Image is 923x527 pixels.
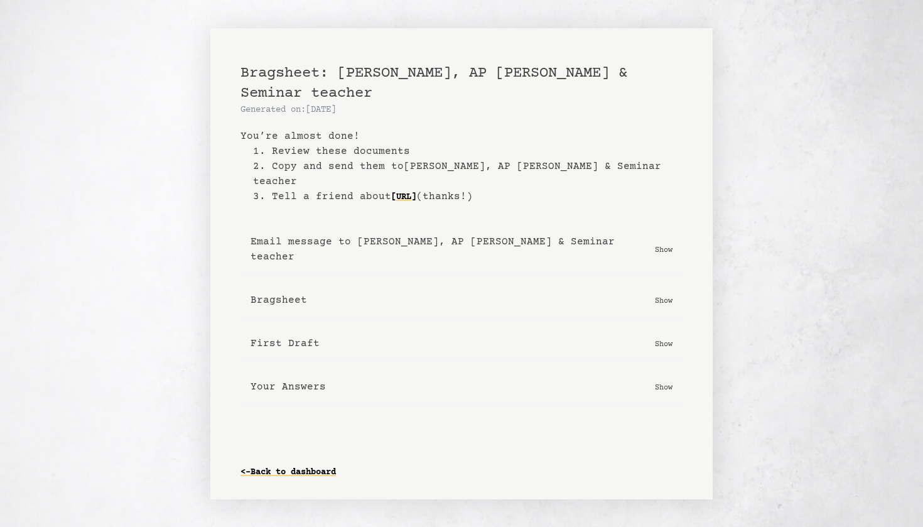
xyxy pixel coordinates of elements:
[655,381,672,393] p: Show
[655,294,672,307] p: Show
[391,187,416,207] a: [URL]
[240,283,683,318] button: Bragsheet Show
[253,189,683,204] li: 3. Tell a friend about (thanks!)
[240,129,683,144] b: You’re almost done!
[240,224,683,275] button: Email message to [PERSON_NAME], AP [PERSON_NAME] & Seminar teacher Show
[253,159,683,189] li: 2. Copy and send them to [PERSON_NAME], AP [PERSON_NAME] & Seminar teacher
[240,65,627,102] span: Bragsheet: [PERSON_NAME], AP [PERSON_NAME] & Seminar teacher
[240,104,683,116] p: Generated on: [DATE]
[251,336,320,351] b: First Draft
[253,144,683,159] li: 1. Review these documents
[240,369,683,405] button: Your Answers Show
[655,243,672,256] p: Show
[240,462,336,482] a: <-Back to dashboard
[251,379,326,394] b: Your Answers
[240,326,683,362] button: First Draft Show
[251,234,655,264] b: Email message to [PERSON_NAME], AP [PERSON_NAME] & Seminar teacher
[655,337,672,350] p: Show
[251,293,307,308] b: Bragsheet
